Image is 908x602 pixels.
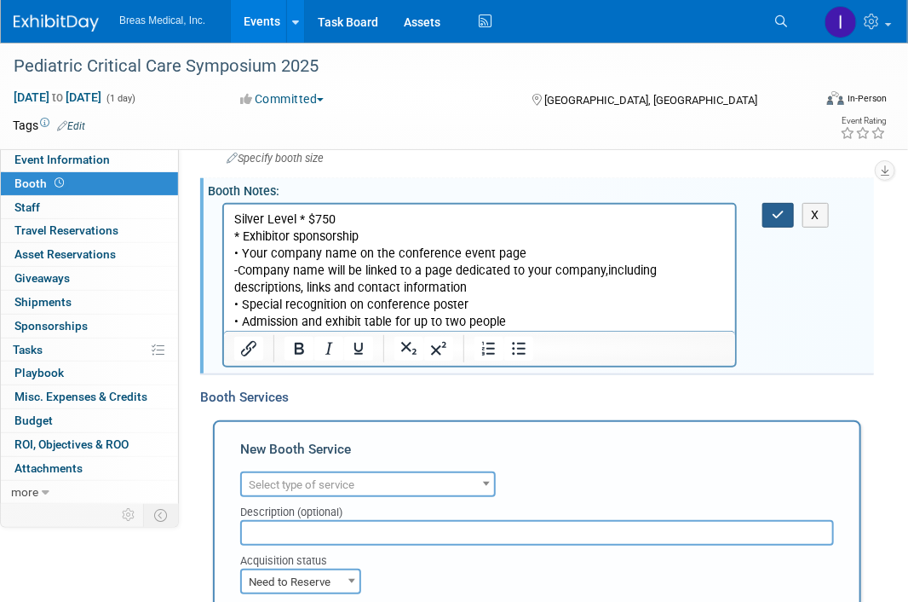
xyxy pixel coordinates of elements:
button: Underline [344,337,373,361]
a: Shipments [1,291,178,314]
td: Tags [13,117,85,134]
span: [GEOGRAPHIC_DATA], [GEOGRAPHIC_DATA] [544,94,757,107]
img: ExhibitDay [14,14,99,32]
div: Event Rating [840,117,886,125]
span: Playbook [14,366,64,379]
div: Event Format [752,89,888,114]
a: more [1,481,178,504]
span: Misc. Expenses & Credits [14,390,147,403]
td: Personalize Event Tab Strip [114,504,144,526]
a: Playbook [1,362,178,385]
a: Giveaways [1,267,178,290]
a: Misc. Expenses & Credits [1,385,178,408]
span: [DATE] [DATE] [13,90,102,105]
button: Bold [284,337,313,361]
span: Giveaways [14,271,70,285]
span: Staff [14,200,40,214]
span: Booth [14,177,67,190]
a: Tasks [1,339,178,362]
a: ROI, Objectives & ROO [1,433,178,456]
td: Toggle Event Tabs [144,504,179,526]
span: Event Information [14,153,110,166]
span: Tasks [13,343,43,356]
span: Select type of service [249,478,354,491]
div: In-Person [847,92,887,105]
span: Sponsorships [14,319,88,333]
a: Sponsorships [1,315,178,338]
span: Need to Reserve [240,569,361,594]
p: Silver Level * $750 * Exhibitor sponsorship • Your company name on the conference event page - Co... [10,7,502,127]
span: Shipments [14,295,72,309]
span: Specify booth size [227,152,324,165]
iframe: Rich Text Area [224,205,735,331]
a: Budget [1,409,178,432]
a: Booth [1,172,178,195]
button: X [802,203,830,228]
button: Subscript [394,337,423,361]
a: Attachments [1,457,178,480]
div: Booth Notes: [208,178,874,200]
body: Rich Text Area. Press ALT-0 for help. [9,7,572,23]
div: Acquisition status [240,546,834,569]
body: Rich Text Area. Press ALT-0 for help. [9,7,503,127]
a: Edit [57,120,85,132]
a: Event Information [1,148,178,171]
span: Attachments [14,461,83,475]
a: Travel Reservations [1,219,178,242]
div: Description (optional) [240,497,834,520]
span: to [49,90,66,104]
span: Budget [14,414,53,427]
img: Format-Inperson.png [827,91,844,105]
button: Bullet list [504,337,533,361]
button: Numbered list [474,337,503,361]
div: Booth Services [200,388,874,407]
span: Need to Reserve [242,570,359,594]
a: Asset Reservations [1,243,178,266]
span: (1 day) [105,93,135,104]
button: Insert/edit link [234,337,263,361]
button: Italic [314,337,343,361]
span: Asset Reservations [14,247,116,261]
div: New Booth Service [240,440,834,467]
span: Travel Reservations [14,223,118,237]
span: more [11,485,38,499]
a: Staff [1,196,178,219]
button: Superscript [424,337,453,361]
div: Pediatric Critical Care Symposium 2025 [8,51,800,82]
span: Booth not reserved yet [51,177,67,189]
span: Breas Medical, Inc. [119,14,205,26]
button: Committed [234,90,330,107]
span: ROI, Objectives & ROO [14,437,129,451]
img: Inga Dolezar [825,6,857,38]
